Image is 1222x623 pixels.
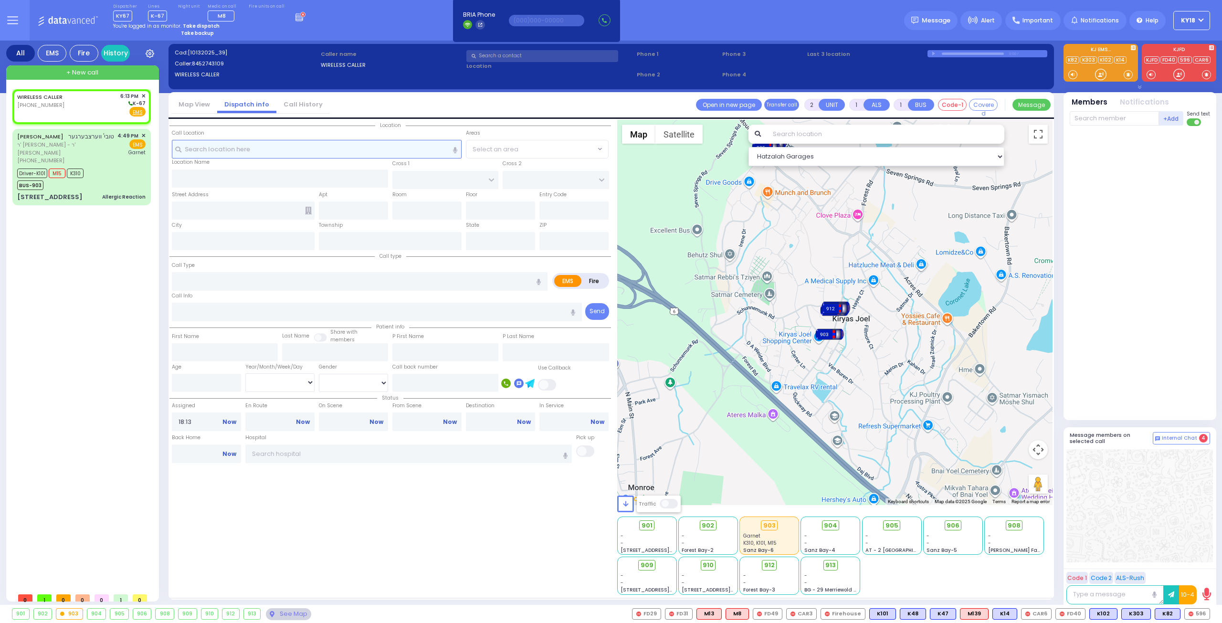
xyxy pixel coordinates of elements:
span: - [743,579,746,586]
div: All [6,45,35,62]
span: 908 [1008,521,1021,530]
div: ALS KJ [960,608,989,620]
img: comment-alt.png [1155,436,1160,441]
div: 596 [1184,608,1210,620]
span: Garnet [743,532,760,539]
button: Toggle fullscreen view [1029,125,1048,144]
span: ר' [PERSON_NAME] - ר' [PERSON_NAME] [17,141,114,157]
img: Logo [38,14,101,26]
span: - [865,532,868,539]
div: FD29 [632,608,661,620]
span: Select an area [473,145,518,154]
span: 909 [641,560,653,570]
a: Open this area in Google Maps (opens a new window) [620,493,651,505]
div: K82 [1155,608,1180,620]
label: Fire [581,275,608,287]
span: - [621,572,623,579]
button: Code 1 [1066,572,1088,584]
span: You're logged in as monitor. [113,22,181,30]
span: - [804,579,807,586]
label: Back Home [172,434,241,442]
h5: Message members on selected call [1070,432,1153,444]
span: - [865,539,868,547]
span: ✕ [141,92,146,100]
span: - [988,539,991,547]
div: BLS [900,608,926,620]
a: [PERSON_NAME] [17,133,63,140]
span: 0 [133,594,147,602]
label: Traffic [639,500,656,507]
span: BUS-903 [17,180,43,190]
label: Hospital [245,434,266,442]
span: - [621,579,623,586]
label: KJ EMS... [1064,47,1138,54]
span: 1 [37,594,52,602]
span: - [682,539,685,547]
span: [PHONE_NUMBER] [17,101,64,109]
span: 0 [18,594,32,602]
span: 902 [702,521,714,530]
div: 909 [179,609,197,619]
span: - [743,572,746,579]
span: EMS [129,139,146,149]
div: K48 [900,608,926,620]
label: Call Type [172,262,195,269]
label: Lines [148,4,167,10]
span: Sanz Bay-6 [743,547,774,554]
label: On Scene [319,402,388,410]
label: Call back number [392,363,438,371]
a: 596 [1178,56,1192,63]
div: BLS [992,608,1017,620]
span: [STREET_ADDRESS][PERSON_NAME] [621,547,711,554]
label: Cad: [175,49,317,57]
img: message.svg [911,17,918,24]
img: red-radio-icon.svg [636,612,641,616]
span: Status [377,394,403,401]
div: 906 [133,609,151,619]
div: 912 [222,609,239,619]
button: Map camera controls [1029,440,1048,459]
span: 913 [825,560,836,570]
div: BLS [1155,608,1180,620]
div: 905 [110,609,128,619]
input: Search hospital [245,444,572,463]
span: Notifications [1081,16,1119,25]
span: Driver-K101 [17,169,47,178]
label: En Route [245,402,315,410]
span: K310, K101, M15 [743,539,777,547]
img: red-radio-icon.svg [1060,612,1064,616]
span: + New call [66,68,98,77]
a: Dispatch info [217,100,276,109]
button: Internal Chat 4 [1153,432,1210,444]
span: [PERSON_NAME] Farm [988,547,1044,554]
span: 0 [56,594,71,602]
div: K101 [869,608,896,620]
button: Message [1012,99,1051,111]
span: 8452743109 [192,60,224,67]
button: 10-4 [1179,585,1197,604]
div: Firehouse [821,608,865,620]
span: M8 [218,12,226,20]
div: 913 [244,609,261,619]
strong: Take dispatch [183,22,220,30]
gmp-advanced-marker: 903 [822,327,837,341]
label: Cross 1 [392,160,410,168]
div: EMS [38,45,66,62]
div: K47 [930,608,956,620]
a: Now [222,418,236,426]
span: 4:49 PM [117,132,138,139]
button: Covered [969,99,998,111]
span: Forest Bay-2 [682,547,714,554]
span: - [682,579,685,586]
a: K82 [1066,56,1079,63]
div: 901 [12,609,29,619]
span: [STREET_ADDRESS][PERSON_NAME] [682,586,772,593]
u: EMS [133,109,143,116]
label: KJFD [1142,47,1216,54]
label: EMS [554,275,582,287]
div: K14 [992,608,1017,620]
span: BRIA Phone [463,11,495,19]
a: FD40 [1160,56,1177,63]
a: Now [590,418,604,426]
button: +Add [1159,111,1184,126]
